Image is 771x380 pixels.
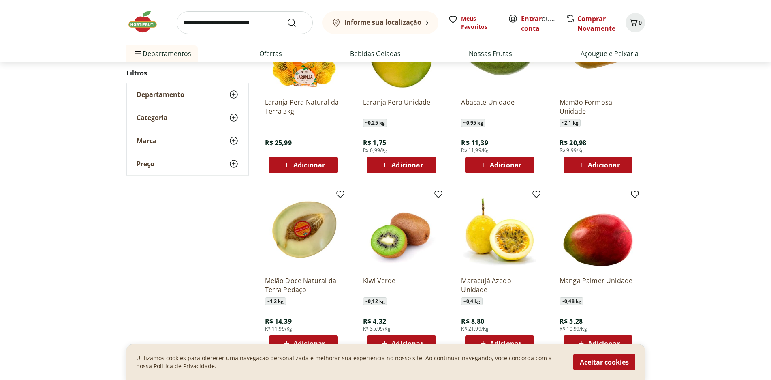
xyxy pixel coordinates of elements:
span: R$ 35,99/Kg [363,326,391,332]
p: Utilizamos cookies para oferecer uma navegação personalizada e melhorar sua experiencia no nosso ... [136,354,564,370]
a: Mamão Formosa Unidade [560,98,636,116]
span: Adicionar [391,340,423,347]
button: Submit Search [287,18,306,28]
a: Comprar Novamente [577,14,615,33]
button: Adicionar [564,157,632,173]
span: Departamentos [133,44,191,63]
a: Manga Palmer Unidade [560,276,636,294]
a: Maracujá Azedo Unidade [461,276,538,294]
span: R$ 1,75 [363,138,386,147]
button: Adicionar [465,157,534,173]
span: ~ 0,4 kg [461,297,482,305]
span: Departamento [137,90,184,99]
span: R$ 9,99/Kg [560,147,584,154]
span: Adicionar [391,162,423,168]
button: Aceitar cookies [573,354,635,370]
img: Hortifruti [126,10,167,34]
span: Adicionar [490,340,521,347]
button: Informe sua localização [322,11,438,34]
button: Departamento [127,83,248,106]
img: Manga Palmer Unidade [560,193,636,270]
span: ~ 1,2 kg [265,297,286,305]
span: ~ 0,12 kg [363,297,387,305]
a: Bebidas Geladas [350,49,401,58]
a: Nossas Frutas [469,49,512,58]
a: Açougue e Peixaria [581,49,639,58]
span: Adicionar [588,340,619,347]
a: Criar conta [521,14,566,33]
a: Laranja Pera Natural da Terra 3kg [265,98,342,116]
button: Adicionar [564,335,632,352]
span: Categoria [137,114,168,122]
span: Marca [137,137,157,145]
button: Carrinho [626,13,645,32]
span: R$ 5,28 [560,317,583,326]
span: R$ 4,32 [363,317,386,326]
h2: Filtros [126,65,249,81]
img: Kiwi Verde [363,193,440,270]
span: Meus Favoritos [461,15,498,31]
button: Preço [127,152,248,175]
button: Menu [133,44,143,63]
button: Adicionar [367,157,436,173]
button: Marca [127,129,248,152]
span: R$ 14,39 [265,317,292,326]
img: Melão Doce Natural da Terra Pedaço [265,193,342,270]
img: Maracujá Azedo Unidade [461,193,538,270]
span: Adicionar [588,162,619,168]
button: Adicionar [465,335,534,352]
span: Adicionar [293,162,325,168]
span: Adicionar [293,340,325,347]
span: R$ 11,99/Kg [265,326,293,332]
a: Abacate Unidade [461,98,538,116]
span: R$ 20,98 [560,138,586,147]
button: Adicionar [269,157,338,173]
button: Adicionar [367,335,436,352]
a: Meus Favoritos [448,15,498,31]
span: R$ 25,99 [265,138,292,147]
span: R$ 8,80 [461,317,484,326]
button: Adicionar [269,335,338,352]
span: 0 [639,19,642,26]
a: Kiwi Verde [363,276,440,294]
a: Entrar [521,14,542,23]
span: R$ 21,99/Kg [461,326,489,332]
a: Melão Doce Natural da Terra Pedaço [265,276,342,294]
span: ~ 2,1 kg [560,119,581,127]
span: ~ 0,95 kg [461,119,485,127]
button: Categoria [127,106,248,129]
span: R$ 10,99/Kg [560,326,587,332]
b: Informe sua localização [344,18,421,27]
span: ~ 0,25 kg [363,119,387,127]
span: Preço [137,160,154,168]
a: Laranja Pera Unidade [363,98,440,116]
span: ou [521,14,557,33]
span: Adicionar [490,162,521,168]
span: R$ 6,99/Kg [363,147,388,154]
input: search [177,11,313,34]
span: R$ 11,99/Kg [461,147,489,154]
span: R$ 11,39 [461,138,488,147]
a: Ofertas [259,49,282,58]
span: ~ 0,48 kg [560,297,583,305]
